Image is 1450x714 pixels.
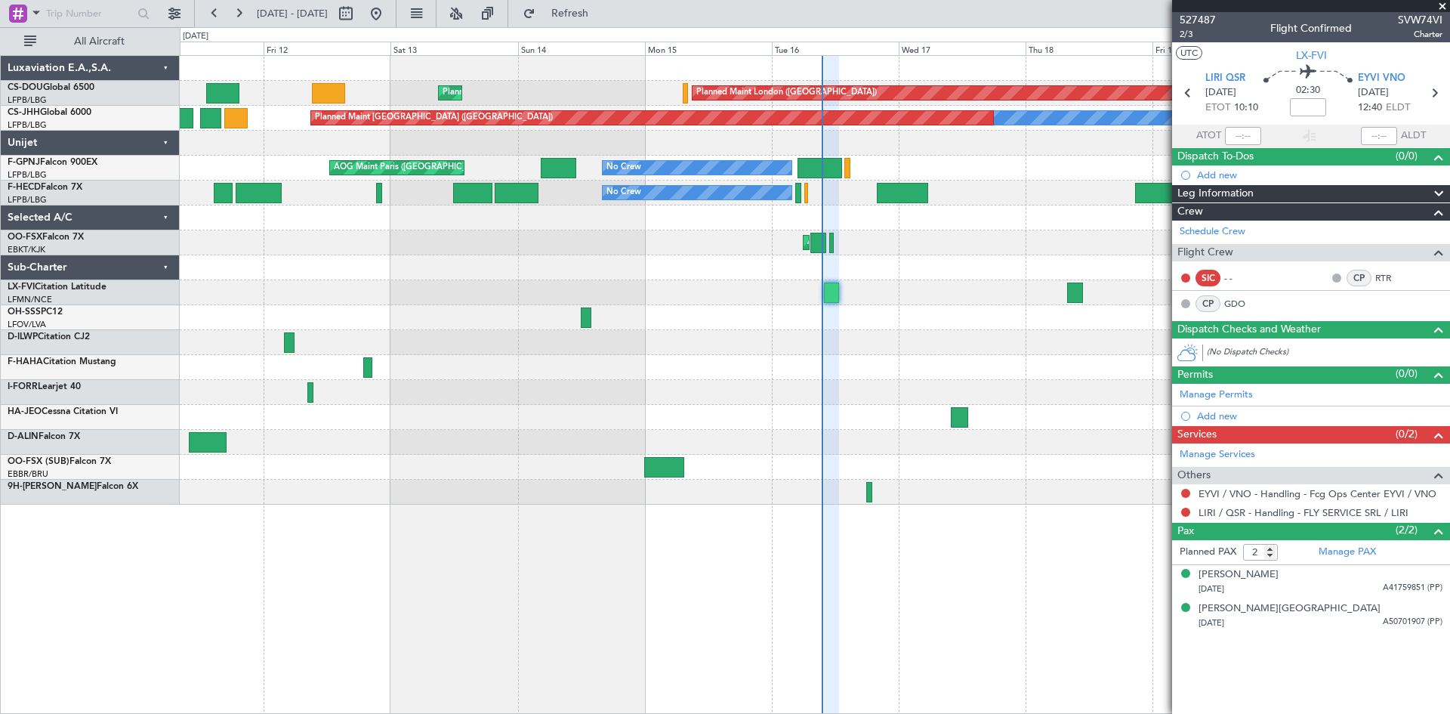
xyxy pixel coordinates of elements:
a: GDO [1224,297,1258,311]
span: Refresh [538,8,602,19]
span: (0/0) [1396,148,1418,164]
span: ATOT [1196,128,1221,144]
span: F-HECD [8,183,41,192]
span: Services [1177,426,1217,444]
a: LX-FVICitation Latitude [8,283,106,292]
a: Manage PAX [1319,545,1376,560]
a: LFPB/LBG [8,94,47,106]
span: EYVI VNO [1358,71,1405,86]
span: Charter [1398,28,1442,41]
a: D-ILWPCitation CJ2 [8,332,90,342]
div: (No Dispatch Checks) [1207,346,1450,362]
div: Sat 13 [390,42,517,55]
div: Sun 14 [518,42,645,55]
a: LIRI / QSR - Handling - FLY SERVICE SRL / LIRI [1199,506,1408,519]
a: D-ALINFalcon 7X [8,432,80,441]
a: 9H-[PERSON_NAME]Falcon 6X [8,482,138,491]
a: CS-DOUGlobal 6500 [8,83,94,92]
div: [DATE] [183,30,208,43]
a: OO-FSXFalcon 7X [8,233,84,242]
span: A41759851 (PP) [1383,582,1442,595]
span: 527487 [1180,12,1216,28]
span: F-HAHA [8,357,43,366]
span: I-FORR [8,382,38,391]
span: F-GPNJ [8,158,40,167]
a: F-HECDFalcon 7X [8,183,82,192]
div: CP [1347,270,1371,286]
div: - - [1224,271,1258,285]
a: LFPB/LBG [8,194,47,206]
span: OH-SSS [8,308,41,317]
a: LFPB/LBG [8,169,47,181]
a: F-GPNJFalcon 900EX [8,158,97,167]
span: Others [1177,467,1211,484]
div: Thu 11 [137,42,264,55]
a: EBKT/KJK [8,244,45,255]
div: Add new [1197,168,1442,181]
span: LIRI QSR [1205,71,1245,86]
div: AOG Maint Kortrijk-[GEOGRAPHIC_DATA] [807,231,972,254]
button: All Aircraft [17,29,164,54]
div: AOG Maint Paris ([GEOGRAPHIC_DATA]) [334,156,492,179]
div: Wed 17 [899,42,1026,55]
button: Refresh [516,2,606,26]
a: LFMN/NCE [8,294,52,305]
a: RTR [1375,271,1409,285]
span: ETOT [1205,100,1230,116]
span: [DATE] [1205,85,1236,100]
div: Planned Maint London ([GEOGRAPHIC_DATA]) [696,82,877,104]
div: Add new [1197,410,1442,422]
span: (2/2) [1396,522,1418,538]
span: [DATE] [1199,617,1224,629]
span: Permits [1177,366,1213,384]
a: EBBR/BRU [8,468,48,480]
a: HA-JEOCessna Citation VI [8,407,118,416]
div: Tue 16 [772,42,899,55]
label: Planned PAX [1180,545,1236,560]
div: No Crew [606,181,641,204]
span: CS-DOU [8,83,43,92]
span: ALDT [1401,128,1426,144]
a: CS-JHHGlobal 6000 [8,108,91,117]
input: --:-- [1225,127,1261,145]
span: OO-FSX [8,233,42,242]
a: Manage Permits [1180,388,1253,403]
a: Schedule Crew [1180,224,1245,240]
a: EYVI / VNO - Handling - Fcg Ops Center EYVI / VNO [1199,487,1436,500]
a: LFOV/LVA [8,319,46,330]
span: Crew [1177,203,1203,221]
a: F-HAHACitation Mustang [8,357,116,366]
a: OH-SSSPC12 [8,308,63,317]
span: 2/3 [1180,28,1216,41]
div: Planned Maint [GEOGRAPHIC_DATA] ([GEOGRAPHIC_DATA]) [443,82,680,104]
a: LFPB/LBG [8,119,47,131]
span: 02:30 [1296,83,1320,98]
a: I-FORRLearjet 40 [8,382,81,391]
span: Dispatch To-Dos [1177,148,1254,165]
span: ELDT [1386,100,1410,116]
span: 10:10 [1234,100,1258,116]
span: Leg Information [1177,185,1254,202]
span: (0/2) [1396,426,1418,442]
div: Mon 15 [645,42,772,55]
span: Flight Crew [1177,244,1233,261]
a: OO-FSX (SUB)Falcon 7X [8,457,111,466]
div: SIC [1195,270,1220,286]
input: Trip Number [46,2,133,25]
div: [PERSON_NAME] [1199,567,1279,583]
span: (0/0) [1396,366,1418,382]
div: [PERSON_NAME][GEOGRAPHIC_DATA] [1199,601,1381,617]
button: UTC [1176,46,1202,60]
span: [DATE] - [DATE] [257,7,328,20]
span: All Aircraft [39,36,159,47]
span: SVW74VI [1398,12,1442,28]
span: [DATE] [1199,583,1224,595]
div: Fri 12 [264,42,390,55]
a: Manage Services [1180,447,1255,462]
span: OO-FSX (SUB) [8,457,69,466]
span: D-ALIN [8,432,39,441]
div: Fri 19 [1152,42,1279,55]
span: [DATE] [1358,85,1389,100]
span: Pax [1177,523,1194,540]
span: D-ILWP [8,332,38,342]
